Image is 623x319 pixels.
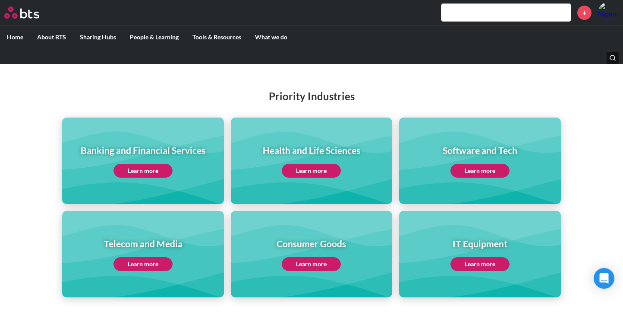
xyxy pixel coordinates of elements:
[123,26,186,48] label: People & Learning
[443,144,517,156] h1: Software and Tech
[186,26,248,48] label: Tools & Resources
[598,2,619,23] img: Nipatra Tangpojthavepol
[30,26,73,48] label: About BTS
[104,237,182,250] h1: Telecom and Media
[277,237,346,250] h1: Consumer Goods
[113,164,173,178] a: Learn more
[113,257,173,271] a: Learn more
[4,6,55,19] a: Go home
[450,237,510,250] h1: IT Equipment
[594,268,614,289] div: Open Intercom Messenger
[577,6,592,20] a: +
[4,6,39,19] img: BTS Logo
[263,144,360,156] h1: Health and Life Sciences
[282,257,341,271] a: Learn more
[81,144,205,156] h1: Banking and Financial Services
[73,26,123,48] label: Sharing Hubs
[598,2,619,23] a: Profile
[450,257,510,271] a: Learn more
[450,164,510,178] a: Learn more
[248,26,294,48] label: What we do
[282,164,341,178] a: Learn more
